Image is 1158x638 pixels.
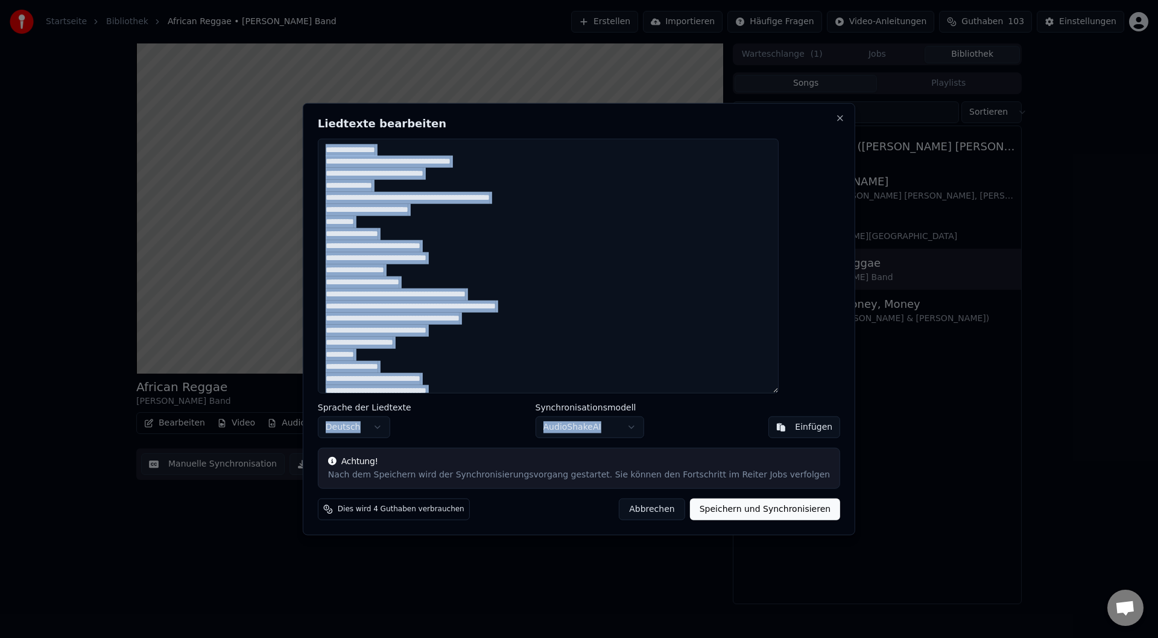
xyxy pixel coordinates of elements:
[795,421,832,433] div: Einfügen
[328,469,830,481] div: Nach dem Speichern wird der Synchronisierungsvorgang gestartet. Sie können den Fortschritt im Rei...
[318,403,411,412] label: Sprache der Liedtexte
[536,403,644,412] label: Synchronisationsmodell
[318,118,840,129] h2: Liedtexte bearbeiten
[338,505,464,514] span: Dies wird 4 Guthaben verbrauchen
[328,456,830,468] div: Achtung!
[619,499,685,520] button: Abbrechen
[690,499,841,520] button: Speichern und Synchronisieren
[768,416,840,438] button: Einfügen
